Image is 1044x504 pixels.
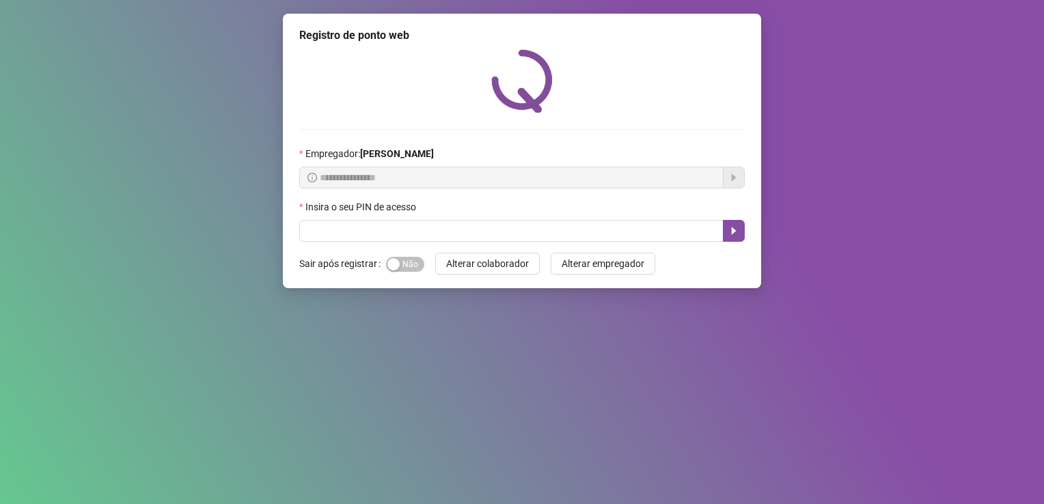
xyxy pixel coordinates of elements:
[728,225,739,236] span: caret-right
[299,27,745,44] div: Registro de ponto web
[305,146,434,161] span: Empregador :
[299,253,386,275] label: Sair após registrar
[446,256,529,271] span: Alterar colaborador
[562,256,644,271] span: Alterar empregador
[551,253,655,275] button: Alterar empregador
[435,253,540,275] button: Alterar colaborador
[307,173,317,182] span: info-circle
[491,49,553,113] img: QRPoint
[360,148,434,159] strong: [PERSON_NAME]
[299,199,425,214] label: Insira o seu PIN de acesso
